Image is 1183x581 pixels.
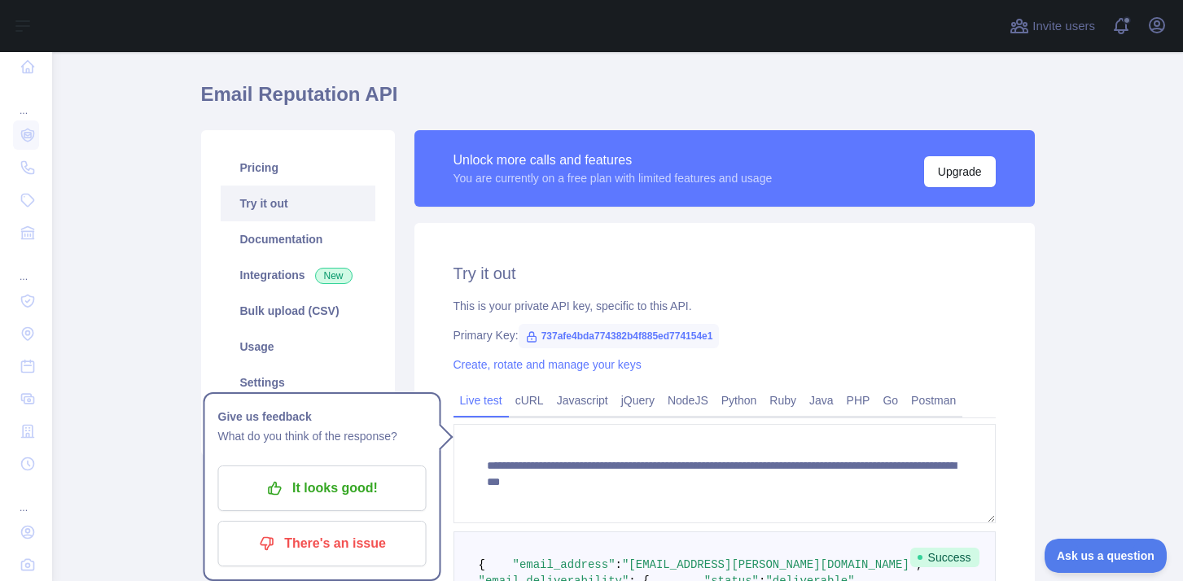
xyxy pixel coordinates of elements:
a: Bulk upload (CSV) [221,293,375,329]
span: "[EMAIL_ADDRESS][PERSON_NAME][DOMAIN_NAME]" [622,558,916,571]
a: Java [803,387,840,413]
iframe: Toggle Customer Support [1045,539,1167,573]
span: Invite users [1032,17,1095,36]
span: "email_address" [513,558,616,571]
span: 737afe4bda774382b4f885ed774154e1 [519,324,720,348]
div: Primary Key: [453,327,996,343]
span: Success [910,548,979,567]
div: ... [13,482,39,514]
a: Postman [905,387,962,413]
button: Upgrade [924,156,996,187]
a: Try it out [221,186,375,221]
a: PHP [840,387,877,413]
a: Ruby [763,387,803,413]
a: cURL [509,387,550,413]
a: Javascript [550,387,615,413]
a: Integrations New [221,257,375,293]
a: Documentation [221,221,375,257]
div: This is your private API key, specific to this API. [453,298,996,314]
a: Settings [221,365,375,400]
button: Invite users [1006,13,1098,39]
h1: Give us feedback [218,407,427,426]
a: Usage [221,329,375,365]
span: { [479,558,485,571]
p: What do you think of the response? [218,426,427,446]
a: Python [715,387,764,413]
a: NodeJS [661,387,715,413]
div: You are currently on a free plan with limited features and usage [453,170,773,186]
div: Unlock more calls and features [453,151,773,170]
a: Go [876,387,905,413]
a: jQuery [615,387,661,413]
h2: Try it out [453,262,996,285]
div: ... [13,85,39,117]
div: ... [13,251,39,283]
span: New [315,268,353,284]
h1: Email Reputation API [201,81,1035,120]
a: Live test [453,387,509,413]
span: : [616,558,622,571]
a: Create, rotate and manage your keys [453,358,642,371]
a: Pricing [221,150,375,186]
